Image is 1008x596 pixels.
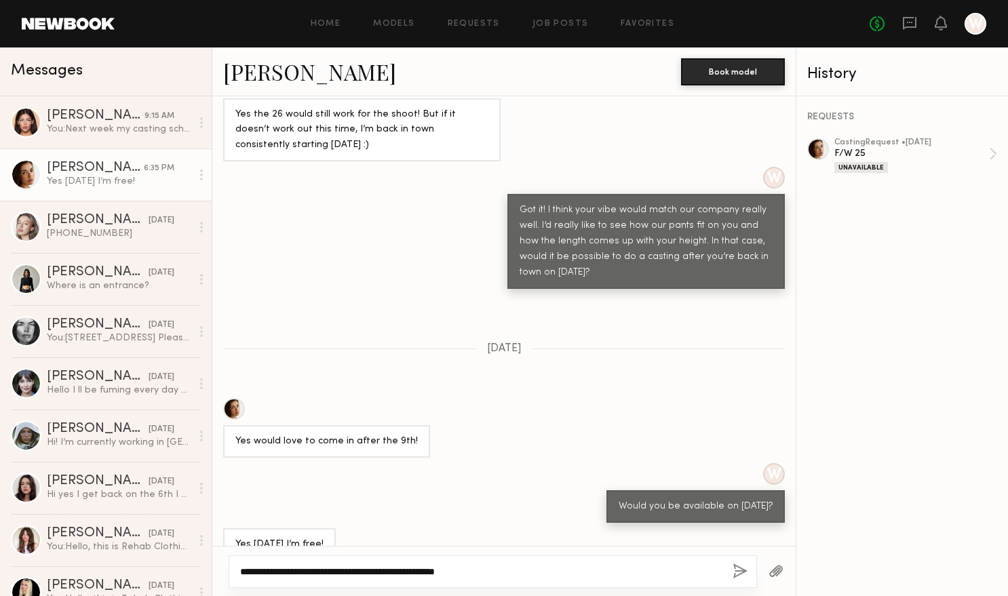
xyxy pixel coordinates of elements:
div: Yes would love to come in after the 9th! [235,434,418,450]
a: Favorites [621,20,674,28]
div: [PERSON_NAME] [47,422,149,436]
div: History [807,66,997,82]
div: [PERSON_NAME] [47,214,149,227]
a: [PERSON_NAME] [223,57,396,86]
div: casting Request • [DATE] [834,138,989,147]
div: 6:35 PM [144,162,174,175]
a: Book model [681,65,785,77]
div: [PERSON_NAME] [47,475,149,488]
div: [DATE] [149,319,174,332]
div: [DATE] [149,266,174,279]
div: [PERSON_NAME] [47,579,149,593]
div: [PERSON_NAME] [47,109,144,123]
div: Hi! I’m currently working in [GEOGRAPHIC_DATA] for the next two weeks but please keep me in mind ... [47,436,191,449]
a: Job Posts [532,20,589,28]
div: Would you be available on [DATE]? [619,499,773,515]
div: [DATE] [149,423,174,436]
div: [PHONE_NUMBER] [47,227,191,240]
div: Hi yes I get back on the 6th I can come to a casting any day that week! [47,488,191,501]
span: [DATE] [487,343,522,355]
div: You: Next week my casting schedule is free, so please let me know your preferred date and I’ll ad... [47,123,191,136]
div: Hello I ll be fuming every day Will let you know if there will be time frame during the week [47,384,191,397]
div: 9:15 AM [144,110,174,123]
div: [DATE] [149,371,174,384]
a: Home [311,20,341,28]
div: Where is an entrance? [47,279,191,292]
a: Models [373,20,414,28]
div: You: Hello, this is Rehab Clothing. We are a wholesale and retail–based brand focusing on trendy ... [47,540,191,553]
div: [PERSON_NAME] [47,370,149,384]
div: [DATE] [149,214,174,227]
button: Book model [681,58,785,85]
a: castingRequest •[DATE]F/W 25Unavailable [834,138,997,173]
div: [PERSON_NAME] [47,266,149,279]
div: REQUESTS [807,113,997,122]
div: You: [STREET_ADDRESS] Please let me know a convenient time for you starting from the 30th this week. [47,332,191,344]
a: W [965,13,986,35]
div: [PERSON_NAME] [47,318,149,332]
a: Requests [448,20,500,28]
div: [DATE] [149,580,174,593]
div: Yes the 26 would still work for the shoot! But if it doesn’t work out this time, I’m back in town... [235,107,488,154]
div: [PERSON_NAME] [47,161,144,175]
div: [PERSON_NAME] [47,527,149,540]
div: Got it! I think your vibe would match our company really well. I’d really like to see how our pan... [520,203,773,281]
div: [DATE] [149,528,174,540]
div: F/W 25 [834,147,989,160]
div: Yes [DATE] I’m free! [235,537,324,553]
div: Unavailable [834,162,888,173]
div: [DATE] [149,475,174,488]
div: Yes [DATE] I’m free! [47,175,191,188]
span: Messages [11,63,83,79]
